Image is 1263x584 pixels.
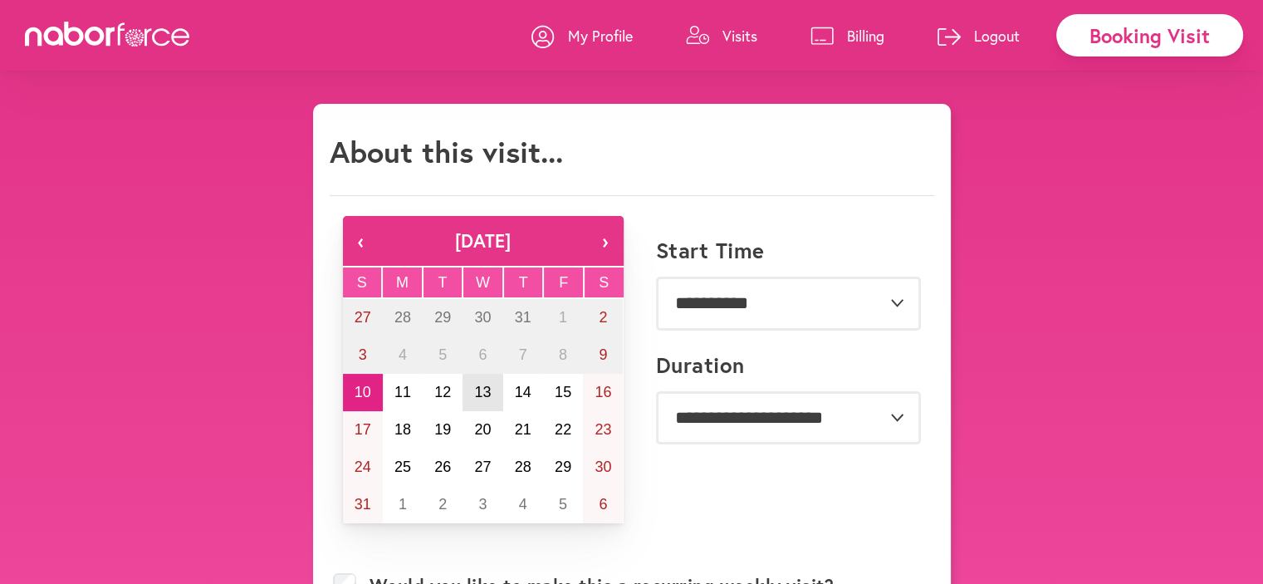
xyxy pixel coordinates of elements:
abbr: August 28, 2025 [515,459,531,475]
button: September 4, 2025 [503,486,543,523]
button: August 17, 2025 [343,411,383,449]
abbr: August 30, 2025 [595,459,611,475]
button: August 2, 2025 [583,299,623,336]
p: Visits [722,26,757,46]
button: August 19, 2025 [423,411,463,449]
button: August 16, 2025 [583,374,623,411]
abbr: August 5, 2025 [438,346,447,363]
button: August 11, 2025 [383,374,423,411]
abbr: August 23, 2025 [595,421,611,438]
button: [DATE] [379,216,587,266]
abbr: August 6, 2025 [478,346,487,363]
label: Duration [656,352,745,378]
p: My Profile [568,26,633,46]
abbr: September 4, 2025 [519,496,527,513]
abbr: August 14, 2025 [515,384,531,400]
abbr: August 15, 2025 [555,384,571,400]
h1: About this visit... [330,134,563,169]
button: August 4, 2025 [383,336,423,374]
button: July 28, 2025 [383,299,423,336]
button: August 27, 2025 [463,449,502,486]
button: August 3, 2025 [343,336,383,374]
abbr: August 31, 2025 [355,496,371,513]
abbr: Thursday [519,274,528,291]
abbr: August 11, 2025 [394,384,411,400]
abbr: August 24, 2025 [355,459,371,475]
button: August 18, 2025 [383,411,423,449]
button: July 30, 2025 [463,299,502,336]
abbr: Wednesday [476,274,490,291]
a: Billing [810,11,884,61]
abbr: August 22, 2025 [555,421,571,438]
abbr: Saturday [599,274,609,291]
abbr: August 26, 2025 [434,459,451,475]
button: › [587,216,624,266]
button: July 29, 2025 [423,299,463,336]
button: August 26, 2025 [423,449,463,486]
button: August 21, 2025 [503,411,543,449]
button: August 8, 2025 [543,336,583,374]
abbr: August 10, 2025 [355,384,371,400]
button: August 20, 2025 [463,411,502,449]
abbr: August 7, 2025 [519,346,527,363]
abbr: August 3, 2025 [359,346,367,363]
button: August 10, 2025 [343,374,383,411]
abbr: August 17, 2025 [355,421,371,438]
abbr: Friday [559,274,568,291]
abbr: August 20, 2025 [474,421,491,438]
label: Start Time [656,238,765,263]
abbr: Monday [396,274,409,291]
abbr: August 16, 2025 [595,384,611,400]
button: September 3, 2025 [463,486,502,523]
button: August 14, 2025 [503,374,543,411]
a: My Profile [531,11,633,61]
abbr: September 6, 2025 [599,496,607,513]
button: September 1, 2025 [383,486,423,523]
abbr: July 27, 2025 [355,309,371,326]
abbr: July 31, 2025 [515,309,531,326]
button: September 2, 2025 [423,486,463,523]
abbr: July 28, 2025 [394,309,411,326]
abbr: August 25, 2025 [394,459,411,475]
abbr: August 12, 2025 [434,384,451,400]
button: ‹ [343,216,379,266]
abbr: September 5, 2025 [559,496,567,513]
abbr: August 13, 2025 [474,384,491,400]
a: Logout [937,11,1020,61]
abbr: September 3, 2025 [478,496,487,513]
abbr: August 4, 2025 [399,346,407,363]
button: August 22, 2025 [543,411,583,449]
a: Visits [686,11,757,61]
abbr: September 2, 2025 [438,496,447,513]
abbr: September 1, 2025 [399,496,407,513]
button: August 28, 2025 [503,449,543,486]
button: September 5, 2025 [543,486,583,523]
button: August 7, 2025 [503,336,543,374]
button: August 13, 2025 [463,374,502,411]
abbr: August 1, 2025 [559,309,567,326]
button: August 31, 2025 [343,486,383,523]
p: Logout [974,26,1020,46]
button: July 31, 2025 [503,299,543,336]
button: August 25, 2025 [383,449,423,486]
button: August 1, 2025 [543,299,583,336]
abbr: August 8, 2025 [559,346,567,363]
abbr: Tuesday [438,274,447,291]
button: August 9, 2025 [583,336,623,374]
abbr: August 19, 2025 [434,421,451,438]
button: July 27, 2025 [343,299,383,336]
button: August 30, 2025 [583,449,623,486]
button: August 6, 2025 [463,336,502,374]
abbr: August 21, 2025 [515,421,531,438]
button: September 6, 2025 [583,486,623,523]
button: August 23, 2025 [583,411,623,449]
button: August 5, 2025 [423,336,463,374]
abbr: July 29, 2025 [434,309,451,326]
abbr: August 29, 2025 [555,459,571,475]
abbr: August 9, 2025 [599,346,607,363]
abbr: Sunday [357,274,367,291]
p: Billing [847,26,884,46]
abbr: August 18, 2025 [394,421,411,438]
button: August 24, 2025 [343,449,383,486]
abbr: July 30, 2025 [474,309,491,326]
